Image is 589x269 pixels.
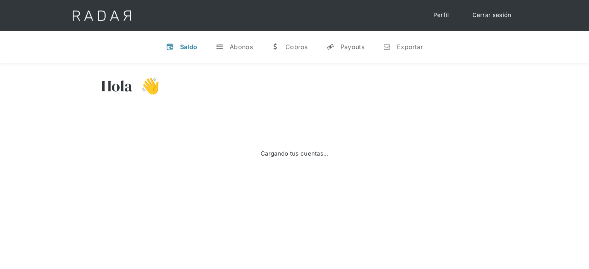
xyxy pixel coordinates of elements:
h3: Hola [101,76,133,96]
div: Payouts [340,43,364,51]
a: Cerrar sesión [465,8,519,23]
div: n [383,43,391,51]
h3: 👋 [133,76,160,96]
div: Cargando tus cuentas... [261,149,328,158]
div: Exportar [397,43,423,51]
div: Saldo [180,43,197,51]
div: w [271,43,279,51]
div: y [326,43,334,51]
div: Cobros [285,43,308,51]
a: Perfil [426,8,457,23]
div: t [216,43,223,51]
div: Abonos [230,43,253,51]
div: v [166,43,174,51]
